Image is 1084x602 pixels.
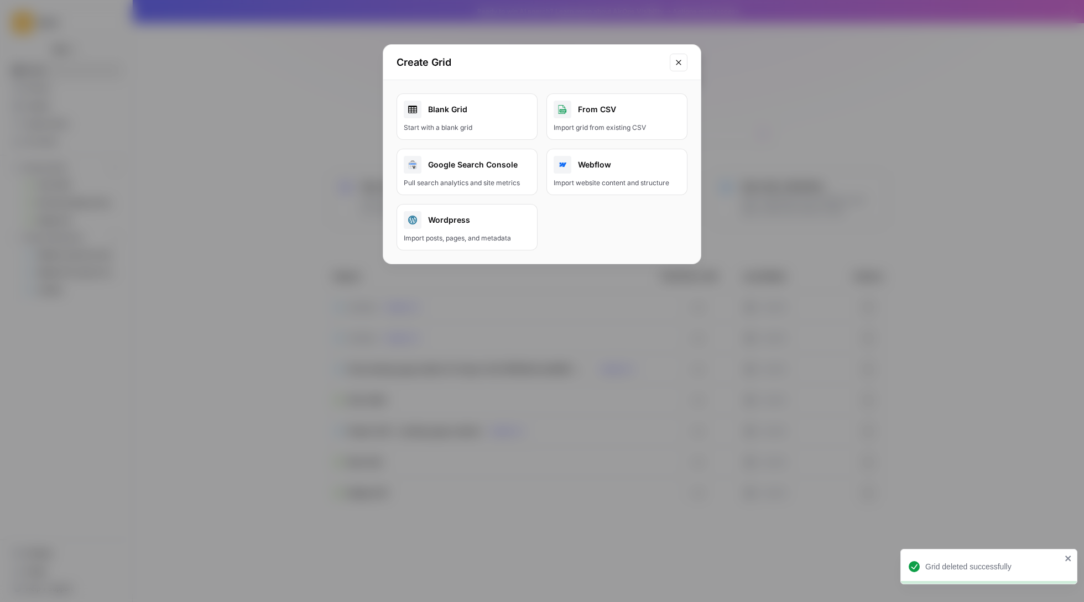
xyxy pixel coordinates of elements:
[404,211,530,229] div: Wordpress
[554,178,680,188] div: Import website content and structure
[1065,554,1072,563] button: close
[546,149,687,195] button: WebflowImport website content and structure
[404,233,530,243] div: Import posts, pages, and metadata
[404,101,530,118] div: Blank Grid
[554,123,680,133] div: Import grid from existing CSV
[404,156,530,174] div: Google Search Console
[404,178,530,188] div: Pull search analytics and site metrics
[397,149,538,195] button: Google Search ConsolePull search analytics and site metrics
[546,93,687,140] button: From CSVImport grid from existing CSV
[397,55,663,70] h2: Create Grid
[404,123,530,133] div: Start with a blank grid
[670,54,687,71] button: Close modal
[554,101,680,118] div: From CSV
[397,204,538,250] button: WordpressImport posts, pages, and metadata
[554,156,680,174] div: Webflow
[397,93,538,140] a: Blank GridStart with a blank grid
[925,561,1061,572] div: Grid deleted successfully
